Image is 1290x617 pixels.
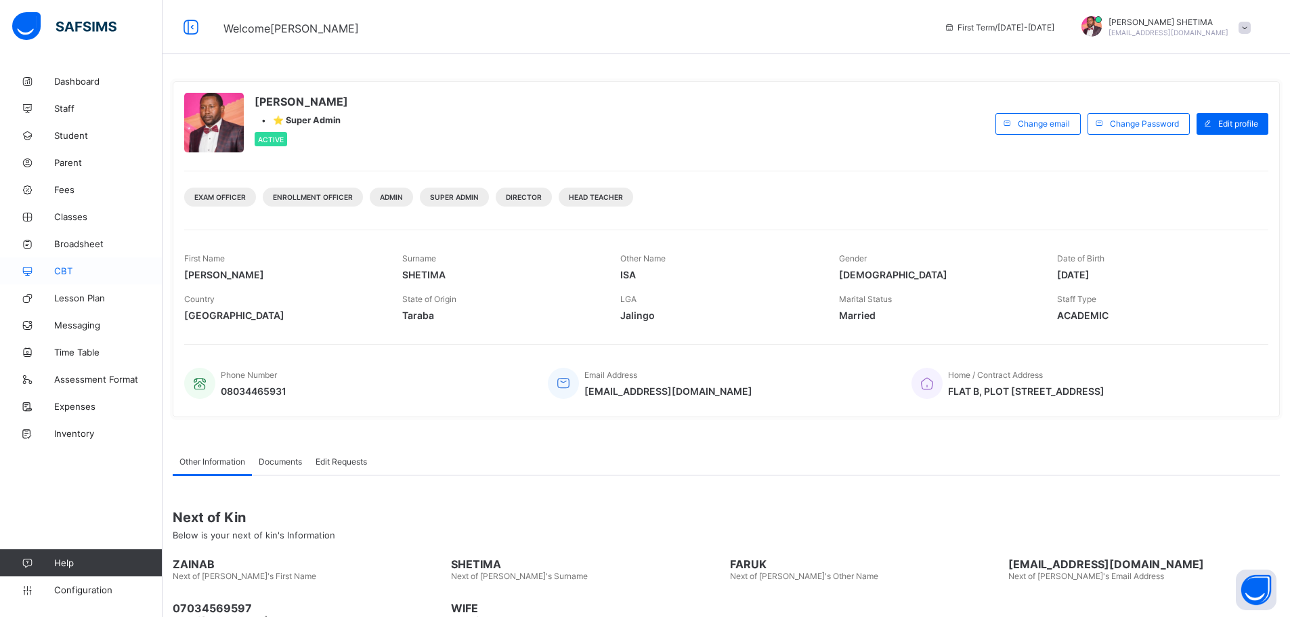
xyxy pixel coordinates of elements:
[184,253,225,263] span: First Name
[259,456,302,467] span: Documents
[54,584,162,595] span: Configuration
[54,428,163,439] span: Inventory
[54,557,162,568] span: Help
[948,385,1104,397] span: FLAT B, PLOT [STREET_ADDRESS]
[620,294,637,304] span: LGA
[316,456,367,467] span: Edit Requests
[184,269,382,280] span: [PERSON_NAME]
[173,530,335,540] span: Below is your next of kin's Information
[1057,294,1096,304] span: Staff Type
[194,193,246,201] span: Exam Officer
[839,269,1037,280] span: [DEMOGRAPHIC_DATA]
[54,293,163,303] span: Lesson Plan
[255,95,348,108] span: [PERSON_NAME]
[839,310,1037,321] span: Married
[54,130,163,141] span: Student
[54,374,163,385] span: Assessment Format
[54,184,163,195] span: Fees
[1218,119,1258,129] span: Edit profile
[944,22,1054,33] span: session/term information
[223,22,359,35] span: Welcome [PERSON_NAME]
[54,401,163,412] span: Expenses
[54,157,163,168] span: Parent
[173,557,444,571] span: ZAINAB
[255,115,348,125] div: •
[184,310,382,321] span: [GEOGRAPHIC_DATA]
[620,310,818,321] span: Jalingo
[1018,119,1070,129] span: Change email
[730,571,878,581] span: Next of [PERSON_NAME]'s Other Name
[839,253,867,263] span: Gender
[173,571,316,581] span: Next of [PERSON_NAME]'s First Name
[948,370,1043,380] span: Home / Contract Address
[273,115,341,125] span: ⭐ Super Admin
[221,385,286,397] span: 08034465931
[620,253,666,263] span: Other Name
[221,370,277,380] span: Phone Number
[402,269,600,280] span: SHETIMA
[380,193,403,201] span: Admin
[1109,17,1228,27] span: [PERSON_NAME] SHETIMA
[1057,269,1255,280] span: [DATE]
[584,385,752,397] span: [EMAIL_ADDRESS][DOMAIN_NAME]
[1008,557,1280,571] span: [EMAIL_ADDRESS][DOMAIN_NAME]
[1057,310,1255,321] span: ACADEMIC
[451,571,588,581] span: Next of [PERSON_NAME]'s Surname
[54,320,163,331] span: Messaging
[54,76,163,87] span: Dashboard
[430,193,479,201] span: Super Admin
[402,294,456,304] span: State of Origin
[1236,570,1276,610] button: Open asap
[451,557,723,571] span: SHETIMA
[273,193,353,201] span: Enrollment Officer
[258,135,284,144] span: Active
[506,193,542,201] span: DIRECTOR
[54,103,163,114] span: Staff
[184,294,215,304] span: Country
[179,456,245,467] span: Other Information
[569,193,623,201] span: Head Teacher
[173,601,444,615] span: 07034569597
[620,269,818,280] span: ISA
[730,557,1002,571] span: FARUK
[1068,16,1257,39] div: MAHMUDSHETIMA
[584,370,637,380] span: Email Address
[451,601,723,615] span: WIFE
[54,211,163,222] span: Classes
[839,294,892,304] span: Marital Status
[402,253,436,263] span: Surname
[1109,28,1228,37] span: [EMAIL_ADDRESS][DOMAIN_NAME]
[54,265,163,276] span: CBT
[1057,253,1104,263] span: Date of Birth
[1008,571,1164,581] span: Next of [PERSON_NAME]'s Email Address
[54,238,163,249] span: Broadsheet
[173,509,1280,526] span: Next of Kin
[402,310,600,321] span: Taraba
[54,347,163,358] span: Time Table
[1110,119,1179,129] span: Change Password
[12,12,116,41] img: safsims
